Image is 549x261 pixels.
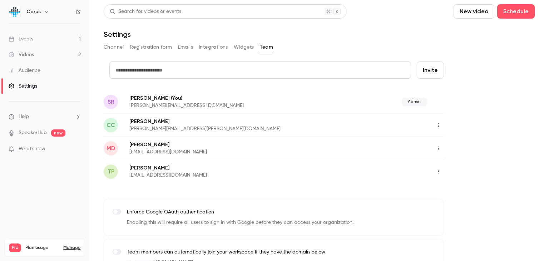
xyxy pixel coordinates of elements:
[107,144,115,153] span: MD
[19,129,47,137] a: SpeakerHub
[234,41,254,53] button: Widgets
[108,98,114,106] span: SR
[454,4,494,19] button: New video
[169,94,182,102] span: (You)
[26,8,41,15] h6: Corus
[129,94,323,102] p: [PERSON_NAME]
[127,219,353,226] p: Enabling this will require all users to sign in with Google before they can access your organizat...
[9,243,21,252] span: Pro
[129,125,357,132] p: [PERSON_NAME][EMAIL_ADDRESS][PERSON_NAME][DOMAIN_NAME]
[51,129,65,137] span: new
[9,51,34,58] div: Videos
[130,41,172,53] button: Registration form
[129,148,320,156] p: [EMAIL_ADDRESS][DOMAIN_NAME]
[127,248,325,256] p: Team members can automatically join your workspace if they have the domain below
[178,41,193,53] button: Emails
[129,102,323,109] p: [PERSON_NAME][EMAIL_ADDRESS][DOMAIN_NAME]
[497,4,535,19] button: Schedule
[9,6,20,18] img: Corus
[260,41,273,53] button: Team
[129,141,320,148] p: [PERSON_NAME]
[9,113,81,120] li: help-dropdown-opener
[110,8,181,15] div: Search for videos or events
[199,41,228,53] button: Integrations
[63,245,80,251] a: Manage
[9,35,33,43] div: Events
[19,145,45,153] span: What's new
[104,41,124,53] button: Channel
[104,30,131,39] h1: Settings
[19,113,29,120] span: Help
[402,98,427,106] span: Admin
[25,245,59,251] span: Plan usage
[108,167,114,176] span: TP
[129,164,320,172] p: [PERSON_NAME]
[129,118,357,125] p: [PERSON_NAME]
[9,83,37,90] div: Settings
[107,121,115,129] span: CC
[9,67,40,74] div: Audience
[127,208,353,216] p: Enforce Google OAuth authentication
[129,172,320,179] p: [EMAIL_ADDRESS][DOMAIN_NAME]
[417,61,444,79] button: Invite
[72,146,81,152] iframe: Noticeable Trigger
